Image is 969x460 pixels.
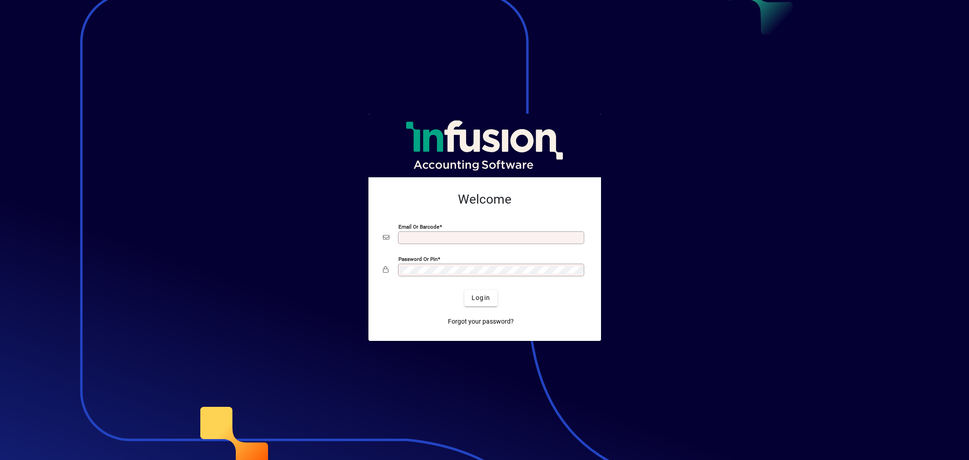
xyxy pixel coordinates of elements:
[444,314,517,330] a: Forgot your password?
[472,293,490,303] span: Login
[383,192,586,207] h2: Welcome
[398,223,439,230] mat-label: Email or Barcode
[464,290,497,306] button: Login
[398,255,437,262] mat-label: Password or Pin
[448,317,514,326] span: Forgot your password?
